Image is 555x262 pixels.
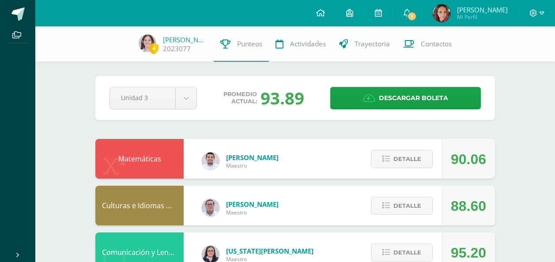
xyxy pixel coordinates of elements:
[407,11,417,21] span: 1
[226,153,279,162] span: [PERSON_NAME]
[290,39,326,49] span: Actividades
[371,150,433,168] button: Detalle
[163,44,191,53] a: 2023077
[226,162,279,169] span: Maestro
[332,26,396,62] a: Trayectoria
[451,186,486,226] div: 88.60
[139,34,156,52] img: 8e64066e6089128660b77ac3f73f70a5.png
[355,39,390,49] span: Trayectoria
[202,199,219,217] img: 5778bd7e28cf89dedf9ffa8080fc1cd8.png
[95,186,184,225] div: Culturas e Idiomas Mayas, Garífuna o Xinka
[371,197,433,215] button: Detalle
[163,35,207,44] a: [PERSON_NAME] Noches
[371,243,433,262] button: Detalle
[457,5,508,14] span: [PERSON_NAME]
[214,26,269,62] a: Punteos
[330,87,481,109] a: Descargar boleta
[393,151,421,167] span: Detalle
[149,43,159,54] span: 4
[202,152,219,170] img: 1dc3b97bb891b8df9f4c0cb0359b6b14.png
[261,86,304,109] div: 93.89
[451,139,486,179] div: 90.06
[433,4,450,22] img: 1cdd0a7f21a1b83a6925c03ddac28e9e.png
[226,247,313,255] span: [US_STATE][PERSON_NAME]
[226,209,279,216] span: Maestro
[110,87,196,109] a: Unidad 3
[393,198,421,214] span: Detalle
[379,87,448,109] span: Descargar boleta
[223,91,257,105] span: Promedio actual:
[237,39,262,49] span: Punteos
[421,39,452,49] span: Contactos
[457,13,508,21] span: Mi Perfil
[95,139,184,179] div: Matemáticas
[121,87,164,108] span: Unidad 3
[269,26,332,62] a: Actividades
[226,200,279,209] span: [PERSON_NAME]
[396,26,458,62] a: Contactos
[393,244,421,261] span: Detalle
